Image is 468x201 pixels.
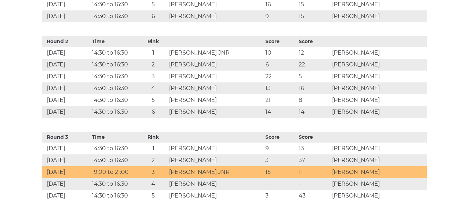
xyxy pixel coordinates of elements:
td: 16 [297,82,330,94]
td: 14:30 to 16:30 [90,143,139,154]
td: [PERSON_NAME] [167,94,264,106]
td: [PERSON_NAME] [330,82,427,94]
td: 9 [264,143,297,154]
td: [PERSON_NAME] [330,71,427,82]
td: 22 [264,71,297,82]
td: 4 [139,82,167,94]
td: 14 [264,106,297,118]
td: 2 [139,59,167,71]
td: [PERSON_NAME] [167,10,264,22]
td: 22 [297,59,330,71]
td: 2 [139,154,167,166]
td: [PERSON_NAME] [167,82,264,94]
td: [PERSON_NAME] [330,47,427,59]
td: - [264,178,297,190]
td: 8 [297,94,330,106]
td: 14:30 to 16:30 [90,47,139,59]
td: [DATE] [42,59,91,71]
th: Time [90,132,139,143]
td: [PERSON_NAME] [330,143,427,154]
td: [DATE] [42,166,91,178]
th: Score [297,132,330,143]
td: 6 [139,10,167,22]
td: [PERSON_NAME] [167,59,264,71]
td: 13 [297,143,330,154]
td: 37 [297,154,330,166]
td: 21 [264,94,297,106]
td: 9 [264,10,297,22]
td: [PERSON_NAME] [330,154,427,166]
td: [DATE] [42,154,91,166]
td: 14:30 to 16:30 [90,59,139,71]
td: [PERSON_NAME] [330,178,427,190]
td: 14:30 to 16:30 [90,71,139,82]
td: [PERSON_NAME] [330,94,427,106]
td: [PERSON_NAME] [330,166,427,178]
td: [DATE] [42,106,91,118]
td: [DATE] [42,47,91,59]
th: Time [90,36,139,47]
td: [DATE] [42,94,91,106]
td: 15 [297,10,330,22]
th: Score [297,36,330,47]
td: [PERSON_NAME] JNR [167,47,264,59]
td: [PERSON_NAME] [167,154,264,166]
td: 1 [139,47,167,59]
td: 5 [139,94,167,106]
td: 14:30 to 16:30 [90,10,139,22]
td: 14:30 to 16:30 [90,178,139,190]
td: 13 [264,82,297,94]
td: 6 [139,106,167,118]
th: Rink [139,36,167,47]
td: [DATE] [42,178,91,190]
td: 14:30 to 16:30 [90,82,139,94]
td: [PERSON_NAME] [330,106,427,118]
td: [DATE] [42,10,91,22]
td: - [297,178,330,190]
td: 14:30 to 16:30 [90,106,139,118]
th: Round 3 [42,132,91,143]
td: 19:00 to 21:00 [90,166,139,178]
td: [PERSON_NAME] [167,71,264,82]
td: 14:30 to 16:30 [90,94,139,106]
td: [PERSON_NAME] [330,10,427,22]
td: [PERSON_NAME] [167,106,264,118]
td: [PERSON_NAME] [167,143,264,154]
td: [PERSON_NAME] [167,178,264,190]
td: [DATE] [42,82,91,94]
td: 15 [264,166,297,178]
td: [DATE] [42,143,91,154]
td: [DATE] [42,71,91,82]
td: 6 [264,59,297,71]
td: 14:30 to 16:30 [90,154,139,166]
td: 11 [297,166,330,178]
td: [PERSON_NAME] JNR [167,166,264,178]
td: 3 [139,166,167,178]
td: 1 [139,143,167,154]
th: Rink [139,132,167,143]
td: 12 [297,47,330,59]
td: 5 [297,71,330,82]
td: 3 [139,71,167,82]
td: 10 [264,47,297,59]
th: Score [264,132,297,143]
td: 4 [139,178,167,190]
th: Round 2 [42,36,91,47]
td: 3 [264,154,297,166]
th: Score [264,36,297,47]
td: [PERSON_NAME] [330,59,427,71]
td: 14 [297,106,330,118]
